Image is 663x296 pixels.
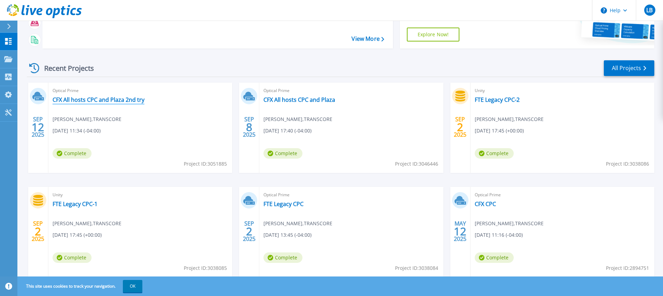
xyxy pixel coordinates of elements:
[352,36,384,42] a: View More
[53,96,144,103] a: CFX All hosts CPC and Plaza 2nd try
[184,264,227,272] span: Project ID: 3038085
[457,124,463,130] span: 2
[475,200,496,207] a: CFX CPC
[475,87,650,94] span: Unity
[35,228,41,234] span: 2
[184,160,227,168] span: Project ID: 3051885
[53,231,102,239] span: [DATE] 17:45 (+00:00)
[246,228,252,234] span: 2
[263,200,303,207] a: FTE Legacy CPC
[263,148,302,159] span: Complete
[263,231,311,239] span: [DATE] 13:45 (-04:00)
[453,114,467,140] div: SEP 2025
[31,219,45,244] div: SEP 2025
[243,114,256,140] div: SEP 2025
[475,231,523,239] span: [DATE] 11:16 (-04:00)
[53,115,121,123] span: [PERSON_NAME] , TRANSCORE
[263,127,311,135] span: [DATE] 17:40 (-04:00)
[606,264,649,272] span: Project ID: 2894751
[475,220,544,227] span: [PERSON_NAME] , TRANSCORE
[53,87,228,94] span: Optical Prime
[123,280,142,293] button: OK
[263,252,302,263] span: Complete
[475,191,650,199] span: Optical Prime
[53,252,92,263] span: Complete
[475,127,524,135] span: [DATE] 17:45 (+00:00)
[475,148,514,159] span: Complete
[263,115,332,123] span: [PERSON_NAME] , TRANSCORE
[53,191,228,199] span: Unity
[454,228,466,234] span: 12
[263,87,439,94] span: Optical Prime
[53,200,97,207] a: FTE Legacy CPC-1
[475,252,514,263] span: Complete
[263,96,335,103] a: CFX All hosts CPC and Plaza
[395,160,438,168] span: Project ID: 3046446
[263,191,439,199] span: Optical Prime
[53,220,121,227] span: [PERSON_NAME] , TRANSCORE
[27,60,103,77] div: Recent Projects
[53,148,92,159] span: Complete
[31,114,45,140] div: SEP 2025
[246,124,252,130] span: 8
[453,219,467,244] div: MAY 2025
[407,28,460,41] a: Explore Now!
[395,264,438,272] span: Project ID: 3038084
[606,160,649,168] span: Project ID: 3038086
[475,115,544,123] span: [PERSON_NAME] , TRANSCORE
[19,280,142,293] span: This site uses cookies to track your navigation.
[32,124,44,130] span: 12
[475,96,520,103] a: FTE Legacy CPC-2
[243,219,256,244] div: SEP 2025
[53,127,101,135] span: [DATE] 11:34 (-04:00)
[263,220,332,227] span: [PERSON_NAME] , TRANSCORE
[604,60,654,76] a: All Projects
[646,7,653,13] span: LB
